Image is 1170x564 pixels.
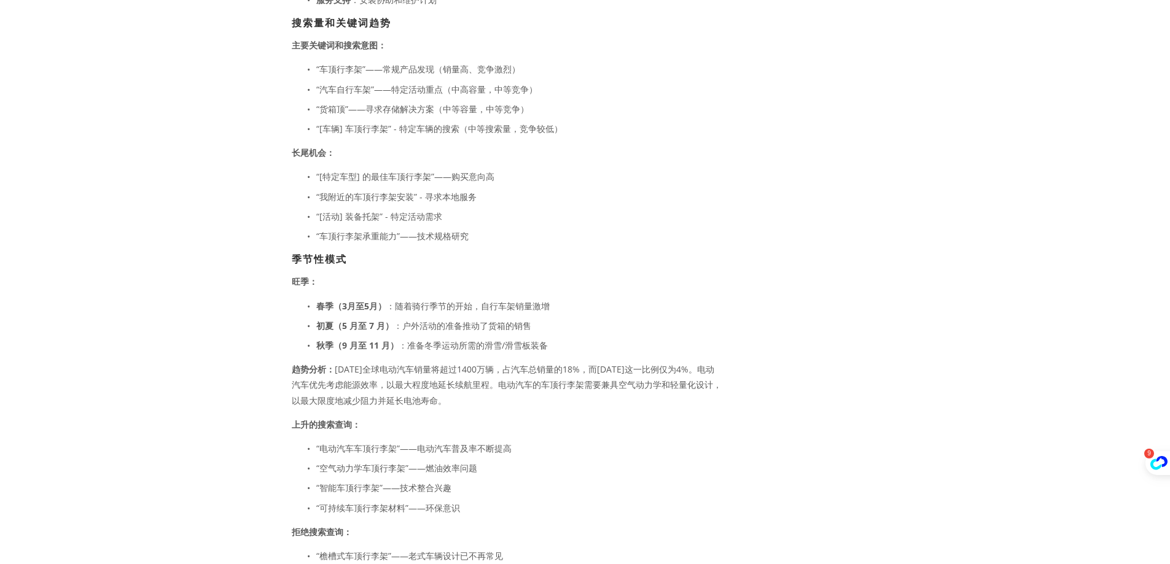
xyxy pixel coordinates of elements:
font: 长尾机会： [292,147,335,158]
font: 初夏（5 月至 7 月） [316,320,394,331]
font: “空气动力学车顶行李架”——燃油效率问题 [316,462,477,474]
font: 秋季（9 月至 11 月） [316,339,399,351]
font: “汽车自行车架”——特定活动重点（中高容量，中等竞争） [316,83,537,95]
font: “我附近的车顶行李架安装” - 寻求本地服务 [316,191,477,203]
font: “智能车顶行李架”——技术整合兴趣 [316,482,451,493]
font: “货箱顶”——寻求存储解决方案（中等容量，中等竞争） [316,103,529,115]
font: 旺季： [292,276,318,287]
font: “车顶行李架”——常规产品发现（销量高、竞争激烈） [316,63,520,75]
font: 上升的搜索查询： [292,419,361,430]
font: “[活动] 装备托架” - 特定活动需求 [316,211,442,222]
font: “可持续车顶行李架材料”——环保意识 [316,502,460,514]
font: “电动汽车车顶行李架”——电动汽车普及率不断提高 [316,442,512,454]
font: 拒绝搜索查询： [292,526,352,538]
font: 主要关键词和搜索意图： [292,39,386,51]
font: “车顶行李架承重能力”——技术规格研究 [316,230,469,242]
font: “[车辆] 车顶行李架” - 特定车辆的搜索（中等搜索量，竞争较低） [316,123,563,134]
font: 季节性模式 [292,252,347,266]
font: ：随着骑行季节的开始，自行车架销量激增 [386,300,550,312]
font: “檐槽式车顶行李架”——老式车辆设计已不再常见 [316,550,503,562]
font: 春季（3月至5月） [316,300,386,312]
font: [DATE]全球电动汽车销量将超过1400万辆，占汽车总销量的18%，而[DATE]这一比例仅为4%。电动汽车优先考虑能源效率，以最大程度地延长续航里程。电动汽车的车顶行李架需要兼具空气动力学和... [292,363,722,406]
font: 趋势分析： [292,363,335,375]
font: ：准备冬季运动所需的滑雪/滑雪板装备 [399,339,548,351]
font: “[特定车型] 的最佳车顶行李架”——购买意向高 [316,171,494,182]
font: 搜索量和关键词趋势 [292,16,391,30]
font: ：户外活动的准备推动了货箱的销售 [394,320,531,331]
